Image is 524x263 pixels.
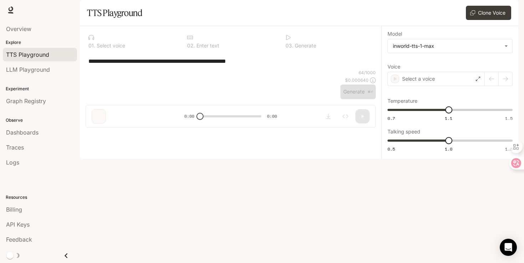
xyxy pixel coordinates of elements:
p: Enter text [195,43,219,48]
p: Model [387,31,402,36]
p: Voice [387,64,400,69]
span: 0.5 [387,146,395,152]
p: Talking speed [387,129,420,134]
p: 0 3 . [286,43,293,48]
p: 64 / 1000 [359,70,376,76]
p: Select voice [95,43,125,48]
div: Open Intercom Messenger [500,239,517,256]
p: Generate [293,43,316,48]
h1: TTS Playground [87,6,142,20]
span: 1.5 [505,115,513,121]
button: Clone Voice [466,6,511,20]
div: inworld-tts-1-max [393,42,501,50]
span: 0.7 [387,115,395,121]
span: 1.0 [445,146,452,152]
div: inworld-tts-1-max [388,39,512,53]
span: 1.1 [445,115,452,121]
p: Temperature [387,98,417,103]
span: 1.5 [505,146,513,152]
p: Select a voice [402,75,435,82]
p: $ 0.000640 [345,77,369,83]
p: 0 1 . [88,43,95,48]
p: 0 2 . [187,43,195,48]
